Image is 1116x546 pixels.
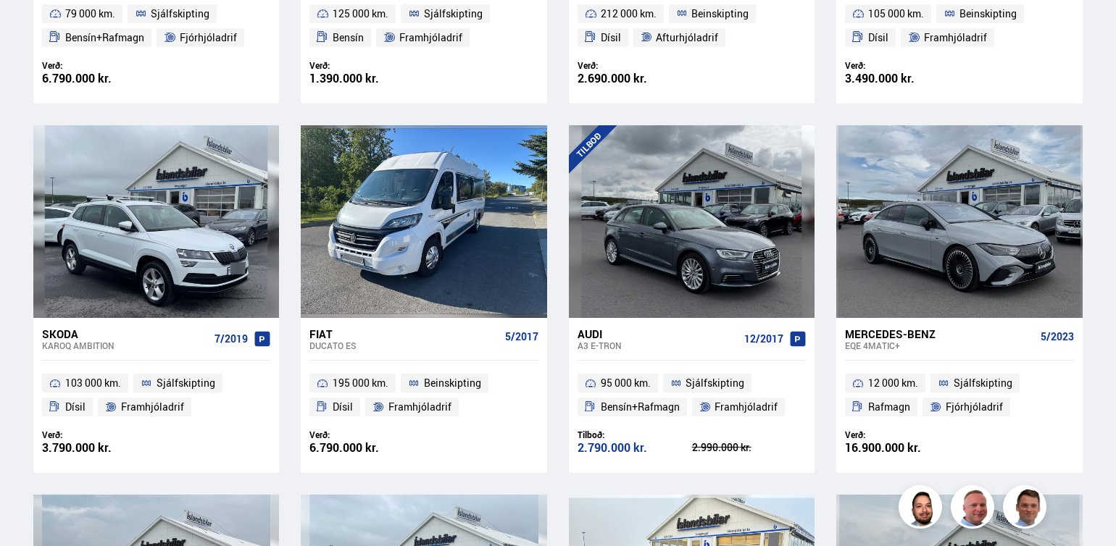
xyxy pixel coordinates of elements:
span: Framhjóladrif [715,398,778,416]
img: siFngHWaQ9KaOqBr.png [953,487,996,531]
a: Audi A3 E-TRON 12/2017 95 000 km. Sjálfskipting Bensín+Rafmagn Framhjóladrif Tilboð: 2.790.000 kr... [569,318,815,473]
span: Beinskipting [691,5,749,22]
div: A3 E-TRON [578,340,738,350]
div: 3.790.000 kr. [42,442,157,454]
span: 79 000 km. [65,5,115,22]
span: 12/2017 [744,333,783,345]
div: Verð: [309,429,424,440]
div: Verð: [309,60,424,71]
span: Sjálfskipting [424,5,483,22]
div: 1.390.000 kr. [309,72,424,85]
div: Fiat [309,327,499,340]
div: Ducato ES [309,340,499,350]
div: 16.900.000 kr. [845,442,959,454]
button: Open LiveChat chat widget [12,6,55,49]
span: Bensín+Rafmagn [601,398,680,416]
div: Verð: [578,60,692,71]
span: 125 000 km. [333,5,388,22]
div: Skoda [42,327,209,340]
span: 212 000 km. [601,5,657,22]
img: FbJEzSuNWCJXmdc-.webp [1005,487,1049,531]
span: Sjálfskipting [686,374,744,392]
div: Verð: [845,60,959,71]
span: Fjórhjóladrif [946,398,1003,416]
span: Dísil [333,398,353,416]
span: 105 000 km. [868,5,924,22]
span: 195 000 km. [333,374,388,392]
div: 2.690.000 kr. [578,72,692,85]
span: Fjórhjóladrif [180,29,237,46]
div: 2.990.000 kr. [692,442,807,453]
div: Karoq AMBITION [42,340,209,350]
span: Dísil [868,29,888,46]
span: Framhjóladrif [399,29,462,46]
div: EQE 4MATIC+ [845,340,1034,350]
span: 95 000 km. [601,374,651,392]
span: Sjálfskipting [151,5,209,22]
span: Beinskipting [424,374,481,392]
span: 12 000 km. [868,374,918,392]
div: Verð: [42,429,157,440]
span: 5/2017 [505,331,538,343]
div: Tilboð: [578,429,692,440]
span: Framhjóladrif [924,29,987,46]
span: Afturhjóladrif [656,29,718,46]
span: Sjálfskipting [157,374,215,392]
span: Bensín+Rafmagn [65,29,144,46]
div: 6.790.000 kr. [42,72,157,85]
span: 7/2019 [215,333,248,345]
span: Sjálfskipting [954,374,1012,392]
div: 6.790.000 kr. [309,442,424,454]
span: Dísil [601,29,621,46]
a: Mercedes-Benz EQE 4MATIC+ 5/2023 12 000 km. Sjálfskipting Rafmagn Fjórhjóladrif Verð: 16.900.000 kr. [836,318,1082,473]
div: Mercedes-Benz [845,327,1034,340]
span: Bensín [333,29,364,46]
span: Beinskipting [959,5,1017,22]
span: Dísil [65,398,86,416]
div: 3.490.000 kr. [845,72,959,85]
span: 5/2023 [1041,331,1074,343]
div: Audi [578,327,738,340]
div: 2.790.000 kr. [578,442,692,454]
img: nhp88E3Fdnt1Opn2.png [901,487,944,531]
div: Verð: [42,60,157,71]
div: Verð: [845,429,959,440]
span: Framhjóladrif [121,398,184,416]
span: Rafmagn [868,398,910,416]
a: Fiat Ducato ES 5/2017 195 000 km. Beinskipting Dísil Framhjóladrif Verð: 6.790.000 kr. [301,318,546,473]
span: Framhjóladrif [388,398,451,416]
a: Skoda Karoq AMBITION 7/2019 103 000 km. Sjálfskipting Dísil Framhjóladrif Verð: 3.790.000 kr. [33,318,279,473]
span: 103 000 km. [65,374,121,392]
